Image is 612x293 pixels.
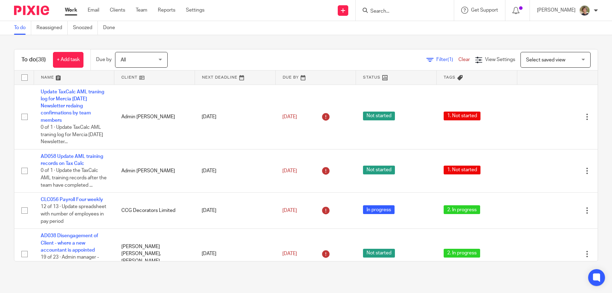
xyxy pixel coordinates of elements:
[36,57,46,62] span: (38)
[186,7,204,14] a: Settings
[444,75,456,79] span: Tags
[444,112,480,120] span: 1. Not started
[526,58,565,62] span: Select saved view
[195,149,275,192] td: [DATE]
[65,7,77,14] a: Work
[363,166,395,174] span: Not started
[21,56,46,64] h1: To do
[41,125,103,144] span: 0 of 1 · Update TaxCalc AML traning log for Mercia [DATE] Newsletter...
[195,193,275,229] td: [DATE]
[282,208,297,213] span: [DATE]
[363,205,395,214] span: In progress
[121,58,126,62] span: All
[444,166,480,174] span: 1. Not started
[36,21,68,35] a: Reassigned
[41,205,106,224] span: 12 of 13 · Update spreadsheet with number of employees in pay period
[370,8,433,15] input: Search
[14,21,31,35] a: To do
[363,112,395,120] span: Not started
[110,7,125,14] a: Clients
[41,89,104,123] a: Update TaxCalc AML traning log for Mercia [DATE] Newsletter redaing confirmations by team members
[195,85,275,149] td: [DATE]
[114,193,195,229] td: CCG Decorators Limited
[537,7,576,14] p: [PERSON_NAME]
[471,8,498,13] span: Get Support
[41,168,107,188] span: 0 of 1 · Update the TaxCalc AML training records after the team have completed ...
[579,5,590,16] img: High%20Res%20Andrew%20Price%20Accountants_Poppy%20Jakes%20photography-1142.jpg
[41,255,105,274] span: 19 of 23 · Admin manager - Remove documents from the Virtual Cabinet portal one...
[282,251,297,256] span: [DATE]
[53,52,83,68] a: + Add task
[282,114,297,119] span: [DATE]
[41,233,98,253] a: AD038 Disengagement of Client - where a new accountant is appointed
[114,149,195,192] td: Admin [PERSON_NAME]
[103,21,120,35] a: Done
[14,6,49,15] img: Pixie
[458,57,470,62] a: Clear
[41,154,103,166] a: AD058 Update AML training records on Tax Calc
[158,7,175,14] a: Reports
[282,168,297,173] span: [DATE]
[73,21,98,35] a: Snoozed
[444,249,480,258] span: 2. In progress
[436,57,458,62] span: Filter
[136,7,147,14] a: Team
[96,56,112,63] p: Due by
[114,229,195,279] td: [PERSON_NAME] [PERSON_NAME], [PERSON_NAME]
[195,229,275,279] td: [DATE]
[444,205,480,214] span: 2. In progress
[363,249,395,258] span: Not started
[114,85,195,149] td: Admin [PERSON_NAME]
[448,57,453,62] span: (1)
[41,197,103,202] a: CLC056 Payroll Four weekly
[485,57,515,62] span: View Settings
[88,7,99,14] a: Email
